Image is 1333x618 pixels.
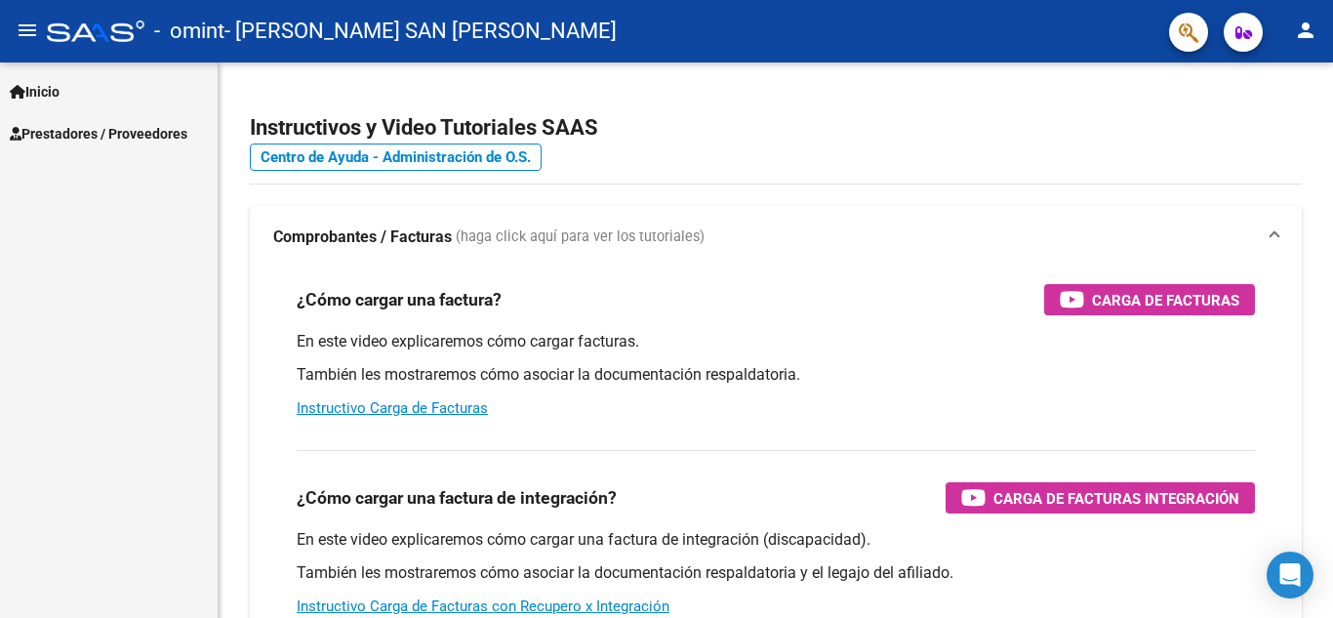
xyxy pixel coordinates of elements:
[1044,284,1255,315] button: Carga de Facturas
[297,286,502,313] h3: ¿Cómo cargar una factura?
[250,109,1302,146] h2: Instructivos y Video Tutoriales SAAS
[273,227,452,248] strong: Comprobantes / Facturas
[1092,288,1239,312] span: Carga de Facturas
[297,399,488,417] a: Instructivo Carga de Facturas
[946,482,1255,514] button: Carga de Facturas Integración
[297,562,1255,584] p: También les mostraremos cómo asociar la documentación respaldatoria y el legajo del afiliado.
[250,206,1302,268] mat-expansion-panel-header: Comprobantes / Facturas (haga click aquí para ver los tutoriales)
[297,529,1255,551] p: En este video explicaremos cómo cargar una factura de integración (discapacidad).
[297,331,1255,352] p: En este video explicaremos cómo cargar facturas.
[297,597,669,615] a: Instructivo Carga de Facturas con Recupero x Integración
[250,144,542,171] a: Centro de Ayuda - Administración de O.S.
[16,19,39,42] mat-icon: menu
[10,123,187,144] span: Prestadores / Proveedores
[297,484,617,512] h3: ¿Cómo cargar una factura de integración?
[993,486,1239,511] span: Carga de Facturas Integración
[1267,552,1313,598] div: Open Intercom Messenger
[1294,19,1317,42] mat-icon: person
[297,364,1255,386] p: También les mostraremos cómo asociar la documentación respaldatoria.
[456,227,705,248] span: (haga click aquí para ver los tutoriales)
[10,81,60,103] span: Inicio
[154,10,224,53] span: - omint
[224,10,617,53] span: - [PERSON_NAME] SAN [PERSON_NAME]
